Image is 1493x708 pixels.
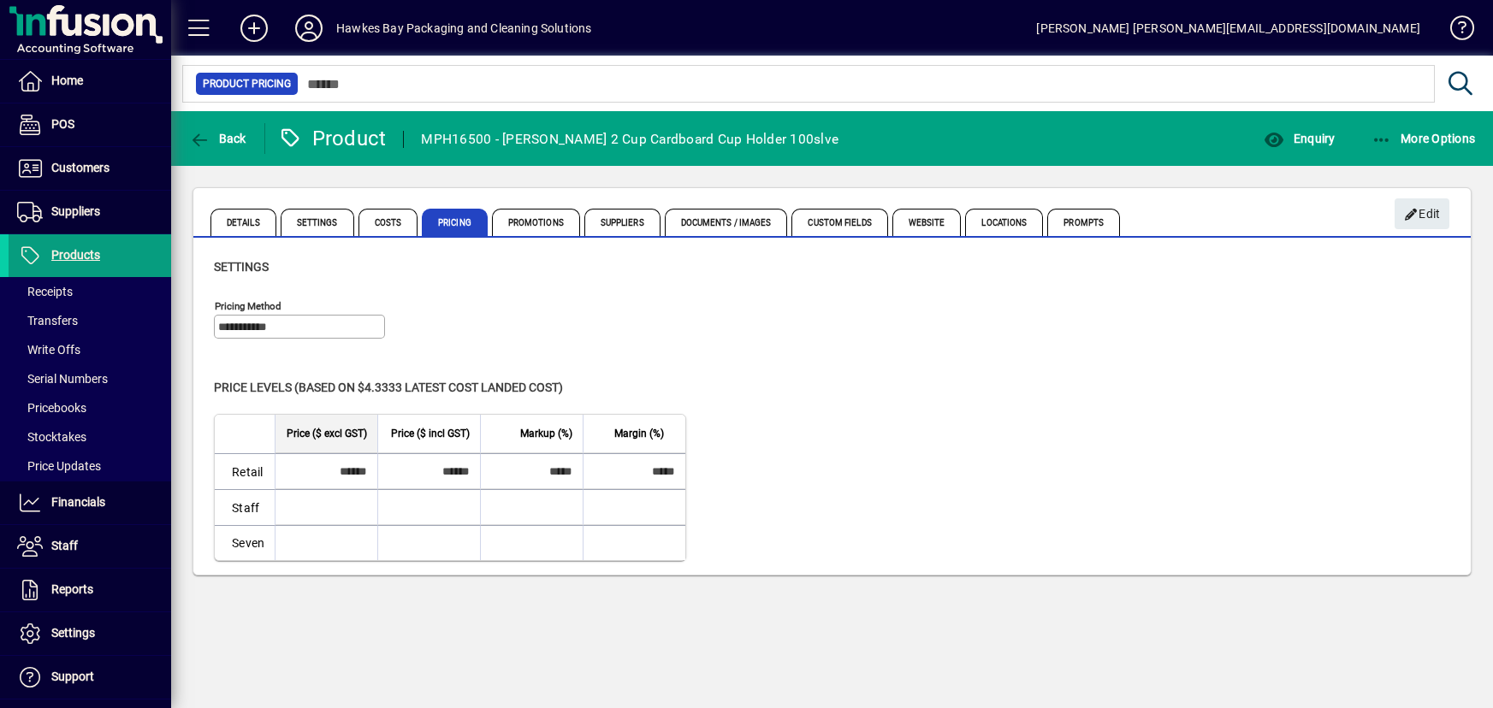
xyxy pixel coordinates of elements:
[1036,15,1420,42] div: [PERSON_NAME] [PERSON_NAME][EMAIL_ADDRESS][DOMAIN_NAME]
[51,626,95,640] span: Settings
[9,306,171,335] a: Transfers
[17,401,86,415] span: Pricebooks
[214,260,269,274] span: Settings
[215,489,275,525] td: Staff
[210,209,276,236] span: Details
[51,495,105,509] span: Financials
[421,126,838,153] div: MPH16500 - [PERSON_NAME] 2 Cup Cardboard Cup Holder 100slve
[9,525,171,568] a: Staff
[17,459,101,473] span: Price Updates
[9,569,171,611] a: Reports
[665,209,788,236] span: Documents / Images
[9,335,171,364] a: Write Offs
[614,424,664,443] span: Margin (%)
[51,204,100,218] span: Suppliers
[1367,123,1480,154] button: More Options
[17,314,78,327] span: Transfers
[17,343,80,357] span: Write Offs
[9,364,171,393] a: Serial Numbers
[227,13,281,44] button: Add
[520,424,572,443] span: Markup (%)
[215,525,275,560] td: Seven
[281,13,336,44] button: Profile
[1047,209,1120,236] span: Prompts
[9,60,171,103] a: Home
[358,209,418,236] span: Costs
[17,372,108,386] span: Serial Numbers
[9,422,171,451] a: Stocktakes
[51,117,74,131] span: POS
[1264,132,1335,145] span: Enquiry
[1372,132,1476,145] span: More Options
[1259,123,1339,154] button: Enquiry
[17,285,73,298] span: Receipts
[51,161,110,174] span: Customers
[9,656,171,699] a: Support
[281,209,354,236] span: Settings
[189,132,246,145] span: Back
[892,209,962,236] span: Website
[203,75,291,92] span: Product Pricing
[51,74,83,87] span: Home
[215,453,275,489] td: Retail
[9,147,171,190] a: Customers
[1437,3,1472,59] a: Knowledge Base
[391,424,470,443] span: Price ($ incl GST)
[287,424,367,443] span: Price ($ excl GST)
[51,539,78,552] span: Staff
[51,670,94,683] span: Support
[9,277,171,306] a: Receipts
[17,430,86,444] span: Stocktakes
[791,209,887,236] span: Custom Fields
[51,582,93,596] span: Reports
[336,15,592,42] div: Hawkes Bay Packaging and Cleaning Solutions
[9,393,171,422] a: Pricebooks
[185,123,251,154] button: Back
[9,191,171,233] a: Suppliers
[51,248,100,262] span: Products
[492,209,580,236] span: Promotions
[171,123,265,154] app-page-header-button: Back
[9,481,171,524] a: Financials
[1404,200,1441,228] span: Edit
[9,451,171,481] a: Price Updates
[9,612,171,655] a: Settings
[965,209,1043,236] span: Locations
[422,209,488,236] span: Pricing
[584,209,661,236] span: Suppliers
[1395,198,1449,229] button: Edit
[9,103,171,146] a: POS
[278,125,387,152] div: Product
[214,381,563,394] span: Price levels (based on $4.3333 Latest cost landed cost)
[215,300,281,312] mat-label: Pricing method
